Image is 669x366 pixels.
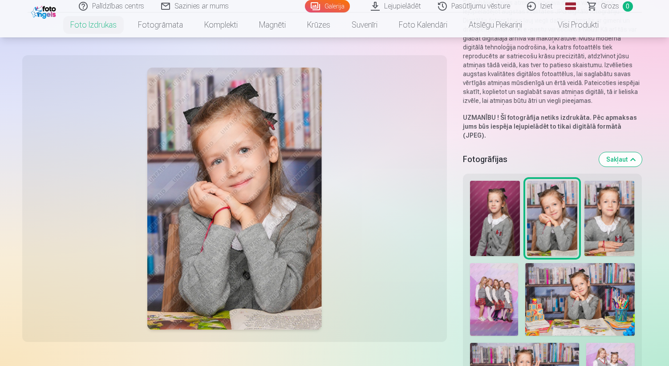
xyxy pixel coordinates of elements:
[623,1,633,12] span: 0
[599,152,642,167] button: Sakļaut
[127,12,194,37] a: Fotogrāmata
[601,1,619,12] span: Grozs
[458,12,533,37] a: Atslēgu piekariņi
[60,12,127,37] a: Foto izdrukas
[533,12,609,37] a: Visi produkti
[463,114,499,121] strong: UZMANĪBU !
[463,114,637,139] strong: Šī fotogrāfija netiks izdrukāta. Pēc apmaksas jums būs iespēja lejupielādēt to tikai digitālā for...
[341,12,388,37] a: Suvenīri
[463,153,592,166] h5: Fotogrāfijas
[194,12,248,37] a: Komplekti
[31,4,58,19] img: /fa1
[296,12,341,37] a: Krūzes
[388,12,458,37] a: Foto kalendāri
[248,12,296,37] a: Magnēti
